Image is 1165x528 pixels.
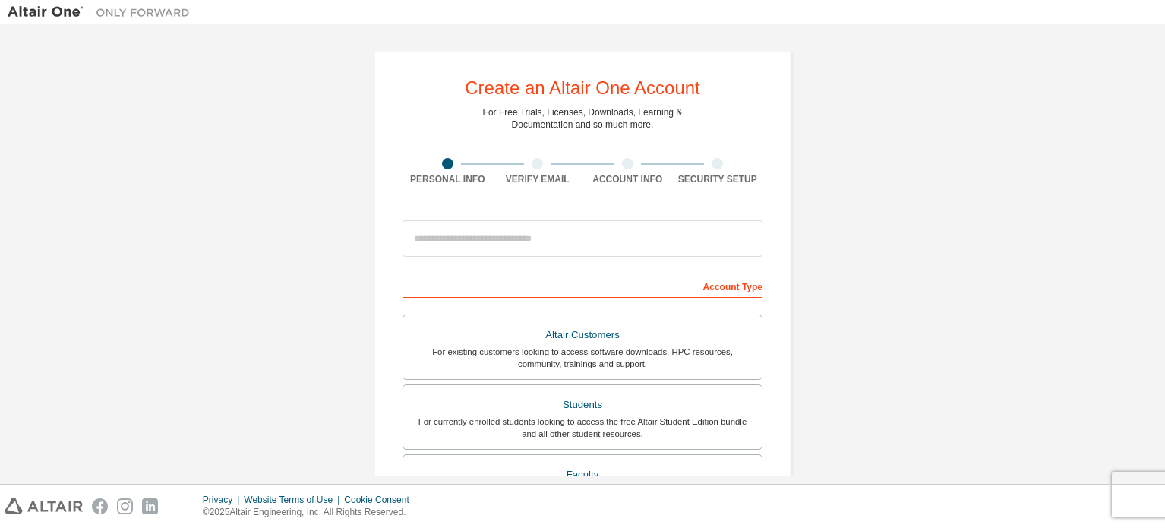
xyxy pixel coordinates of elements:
[412,464,753,485] div: Faculty
[142,498,158,514] img: linkedin.svg
[117,498,133,514] img: instagram.svg
[203,506,418,519] p: © 2025 Altair Engineering, Inc. All Rights Reserved.
[244,494,344,506] div: Website Terms of Use
[5,498,83,514] img: altair_logo.svg
[403,173,493,185] div: Personal Info
[92,498,108,514] img: facebook.svg
[412,394,753,416] div: Students
[412,416,753,440] div: For currently enrolled students looking to access the free Altair Student Edition bundle and all ...
[344,494,418,506] div: Cookie Consent
[8,5,197,20] img: Altair One
[465,79,700,97] div: Create an Altair One Account
[403,273,762,298] div: Account Type
[412,324,753,346] div: Altair Customers
[582,173,673,185] div: Account Info
[493,173,583,185] div: Verify Email
[483,106,683,131] div: For Free Trials, Licenses, Downloads, Learning & Documentation and so much more.
[203,494,244,506] div: Privacy
[673,173,763,185] div: Security Setup
[412,346,753,370] div: For existing customers looking to access software downloads, HPC resources, community, trainings ...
